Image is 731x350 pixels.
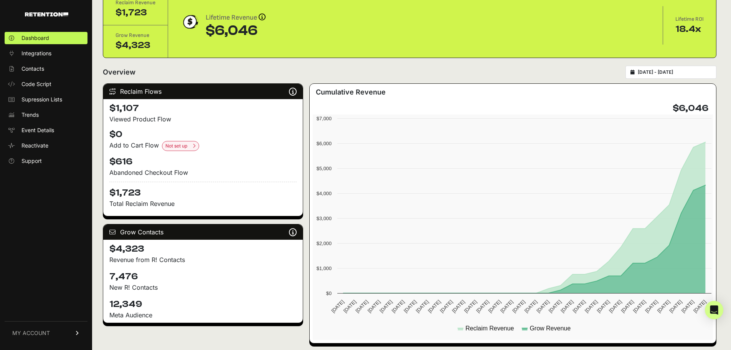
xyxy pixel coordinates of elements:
div: $1,723 [116,7,155,19]
text: [DATE] [499,299,514,314]
text: $2,000 [317,241,332,246]
h4: $0 [109,128,297,141]
div: Lifetime ROI [675,15,704,23]
text: [DATE] [391,299,406,314]
text: [DATE] [632,299,647,314]
text: [DATE] [680,299,695,314]
div: $6,046 [206,23,266,38]
h2: Overview [103,67,135,78]
text: [DATE] [572,299,587,314]
a: Support [5,155,87,167]
text: [DATE] [366,299,381,314]
text: [DATE] [584,299,599,314]
img: Retention.com [25,12,68,17]
span: Integrations [21,50,51,57]
span: Support [21,157,42,165]
text: [DATE] [523,299,538,314]
text: [DATE] [620,299,635,314]
div: 18.4x [675,23,704,35]
h4: $1,723 [109,182,297,199]
p: New R! Contacts [109,283,297,292]
text: Reclaim Revenue [465,325,514,332]
text: [DATE] [644,299,659,314]
a: Integrations [5,47,87,60]
text: $4,000 [317,191,332,196]
a: Event Details [5,124,87,136]
text: [DATE] [656,299,671,314]
text: $1,000 [317,265,332,271]
text: [DATE] [451,299,466,314]
text: [DATE] [548,299,563,314]
text: [DATE] [596,299,611,314]
a: MY ACCOUNT [5,321,87,345]
img: dollar-coin-05c43ed7efb7bc0c12610022525b4bbbb207c7efeef5aecc26f025e68dcafac9.png [180,12,200,32]
span: Code Script [21,80,51,88]
h4: $6,046 [673,102,708,114]
div: Grow Revenue [116,32,155,39]
text: [DATE] [427,299,442,314]
text: Grow Revenue [530,325,571,332]
p: Revenue from R! Contacts [109,255,297,264]
text: [DATE] [512,299,526,314]
a: Contacts [5,63,87,75]
text: [DATE] [463,299,478,314]
span: Event Details [21,126,54,134]
text: $7,000 [317,116,332,121]
text: [DATE] [668,299,683,314]
text: [DATE] [439,299,454,314]
div: Reclaim Flows [103,84,303,99]
a: Reactivate [5,139,87,152]
p: Total Reclaim Revenue [109,199,297,208]
div: Add to Cart Flow [109,141,297,151]
div: Open Intercom Messenger [705,301,723,319]
text: $5,000 [317,166,332,171]
h4: $4,323 [109,243,297,255]
text: [DATE] [330,299,345,314]
h3: Cumulative Revenue [316,87,386,98]
text: $6,000 [317,141,332,146]
a: Supression Lists [5,93,87,106]
text: [DATE] [536,299,551,314]
h4: $1,107 [109,102,297,114]
span: Trends [21,111,39,119]
span: Contacts [21,65,44,73]
text: [DATE] [559,299,574,314]
h4: 7,476 [109,270,297,283]
span: MY ACCOUNT [12,329,50,337]
text: $0 [326,290,332,296]
text: $3,000 [317,216,332,221]
text: [DATE] [692,299,707,314]
span: Dashboard [21,34,49,42]
h4: 12,349 [109,298,297,310]
span: Reactivate [21,142,48,149]
text: [DATE] [475,299,490,314]
a: Dashboard [5,32,87,44]
h4: $616 [109,156,297,168]
text: [DATE] [355,299,370,314]
div: Abandoned Checkout Flow [109,168,297,177]
text: [DATE] [415,299,430,314]
a: Code Script [5,78,87,90]
div: $4,323 [116,39,155,51]
text: [DATE] [608,299,623,314]
text: [DATE] [342,299,357,314]
text: [DATE] [403,299,418,314]
a: Trends [5,109,87,121]
div: Grow Contacts [103,224,303,240]
text: [DATE] [379,299,394,314]
span: Supression Lists [21,96,62,103]
text: [DATE] [487,299,502,314]
div: Lifetime Revenue [206,12,266,23]
div: Viewed Product Flow [109,114,297,124]
div: Meta Audience [109,310,297,320]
